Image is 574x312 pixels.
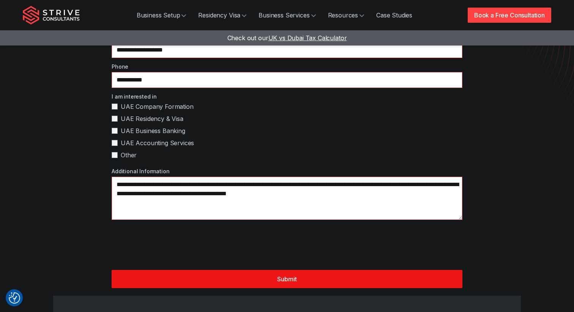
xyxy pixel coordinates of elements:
label: I am interested in [112,93,462,100]
span: UAE Residency & Visa [121,114,183,123]
label: Phone [112,63,462,71]
button: Consent Preferences [9,292,20,304]
input: UAE Residency & Visa [112,116,118,122]
input: Other [112,152,118,158]
label: Additional Information [112,167,462,175]
iframe: reCAPTCHA [112,231,227,261]
span: UK vs Dubai Tax Calculator [268,34,347,42]
input: UAE Business Banking [112,128,118,134]
span: UAE Company Formation [121,102,194,111]
a: Resources [322,8,371,23]
button: Submit [112,270,462,288]
img: Strive Consultants [23,6,80,25]
input: UAE Accounting Services [112,140,118,146]
span: UAE Business Banking [121,126,185,135]
span: Other [121,151,137,160]
a: Book a Free Consultation [468,8,551,23]
span: UAE Accounting Services [121,138,194,147]
a: Business Services [252,8,322,23]
a: Case Studies [370,8,418,23]
a: Check out ourUK vs Dubai Tax Calculator [227,34,347,42]
a: Residency Visa [192,8,252,23]
a: Business Setup [131,8,192,23]
img: Revisit consent button [9,292,20,304]
input: UAE Company Formation [112,103,118,110]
